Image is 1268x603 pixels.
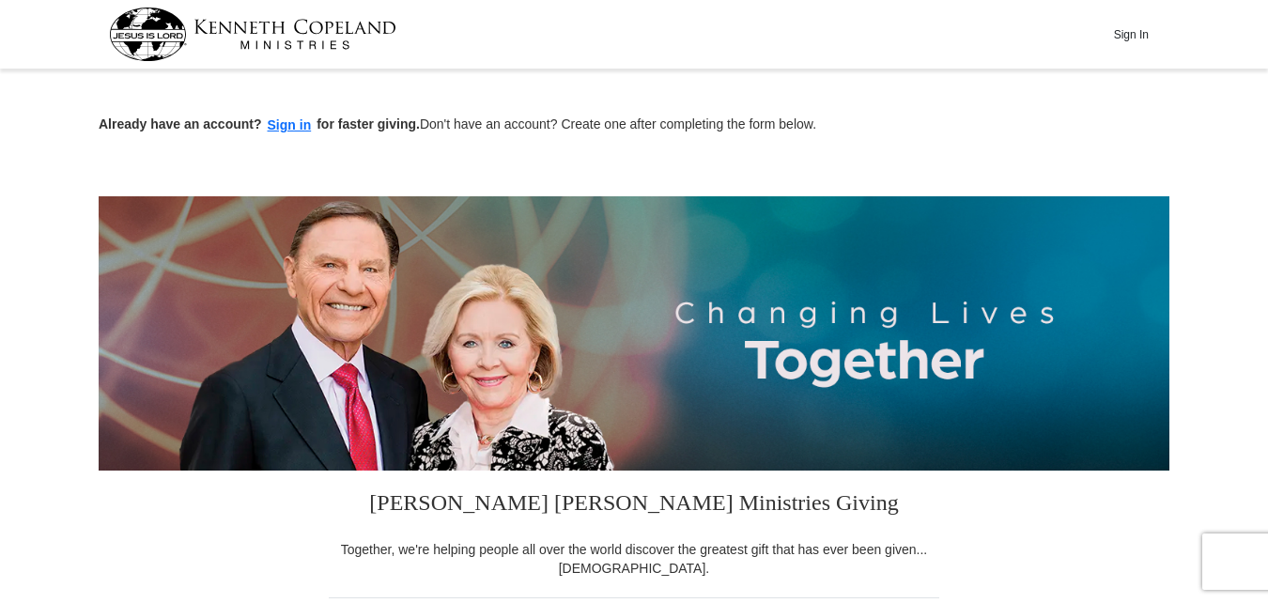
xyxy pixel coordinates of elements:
h3: [PERSON_NAME] [PERSON_NAME] Ministries Giving [329,471,939,540]
button: Sign In [1103,20,1159,49]
button: Sign in [262,115,317,136]
p: Don't have an account? Create one after completing the form below. [99,115,1169,136]
strong: Already have an account? for faster giving. [99,116,420,131]
img: kcm-header-logo.svg [109,8,396,61]
div: Together, we're helping people all over the world discover the greatest gift that has ever been g... [329,540,939,578]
